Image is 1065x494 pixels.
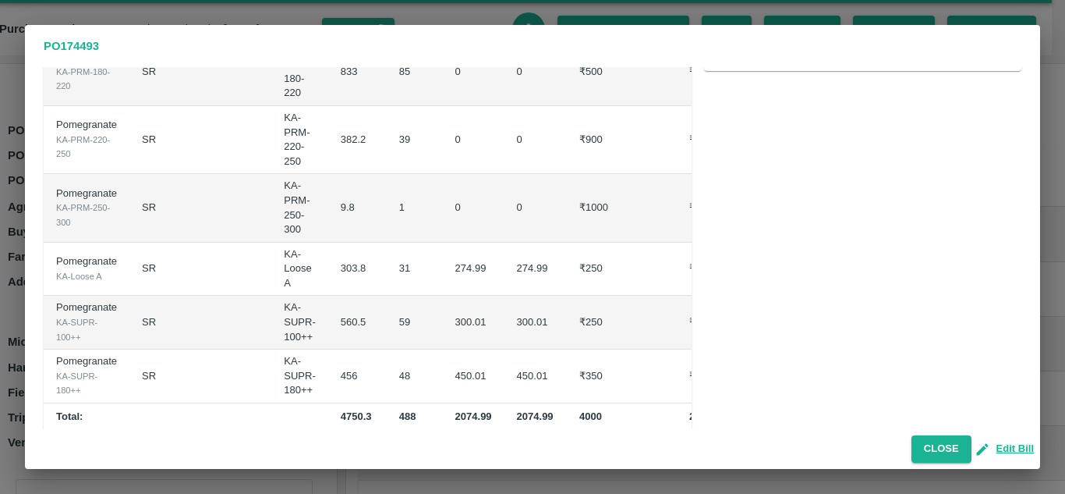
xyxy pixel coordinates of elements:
td: KA-PRM-250-300 [271,174,327,242]
td: 9.8 [328,174,387,242]
td: 0 [504,174,567,242]
td: KA-SUPR-100++ [271,296,327,350]
td: 833 [328,38,387,106]
td: KA-SUPR-180++ [271,350,327,403]
td: 300.01 [443,296,504,350]
td: ₹7750 [677,243,750,297]
td: SR [129,106,271,174]
td: ₹1000 [677,174,750,242]
td: ₹14750.01 [677,296,750,350]
b: 4750.3 [341,410,372,422]
b: 4000 [579,410,602,422]
td: 274.99 [443,243,504,297]
div: KA-PRM-250-300 [56,201,117,229]
td: 0 [443,106,504,174]
td: SR [129,38,271,106]
button: Edit Bill [978,440,1034,458]
td: KA-PRM-220-250 [271,106,327,174]
td: SR [129,350,271,403]
td: 450.01 [504,350,567,403]
div: KA-SUPR-180++ [56,369,117,398]
td: Pomegranate [44,350,129,403]
td: ₹500 [567,38,677,106]
td: Pomegranate [44,38,129,106]
td: 560.5 [328,296,387,350]
td: 48 [387,350,443,403]
b: 2074.99 [517,410,554,422]
b: Total: [56,410,83,422]
td: ₹16800 [677,350,750,403]
td: 31 [387,243,443,297]
div: KA-PRM-180-220 [56,65,117,94]
td: ₹1000 [567,174,677,242]
div: KA-Loose A [56,269,117,283]
b: 202549.97 [689,410,737,422]
td: 1 [387,174,443,242]
div: KA-PRM-220-250 [56,133,117,162]
td: 0 [504,38,567,106]
td: KA-Loose A [271,243,327,297]
td: Pomegranate [44,243,129,297]
b: 2074.99 [455,410,492,422]
td: ₹350 [567,350,677,403]
td: ₹250 [567,296,677,350]
td: Pomegranate [44,296,129,350]
td: 274.99 [504,243,567,297]
td: ₹35099.99 [677,106,750,174]
td: 0 [443,38,504,106]
td: 456 [328,350,387,403]
b: 488 [399,410,416,422]
td: 300.01 [504,296,567,350]
td: KA-PRM-180-220 [271,38,327,106]
td: Pomegranate [44,106,129,174]
td: ₹900 [567,106,677,174]
td: ₹250 [567,243,677,297]
div: KA-SUPR-100++ [56,315,117,344]
td: 382.2 [328,106,387,174]
td: 303.8 [328,243,387,297]
td: 0 [504,106,567,174]
b: PO 174493 [44,40,99,52]
td: SR [129,174,271,242]
td: Pomegranate [44,174,129,242]
td: ₹42499.99 [677,38,750,106]
td: 450.01 [443,350,504,403]
td: 0 [443,174,504,242]
td: 39 [387,106,443,174]
td: 59 [387,296,443,350]
td: 85 [387,38,443,106]
td: SR [129,296,271,350]
button: Close [911,435,971,463]
td: SR [129,243,271,297]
